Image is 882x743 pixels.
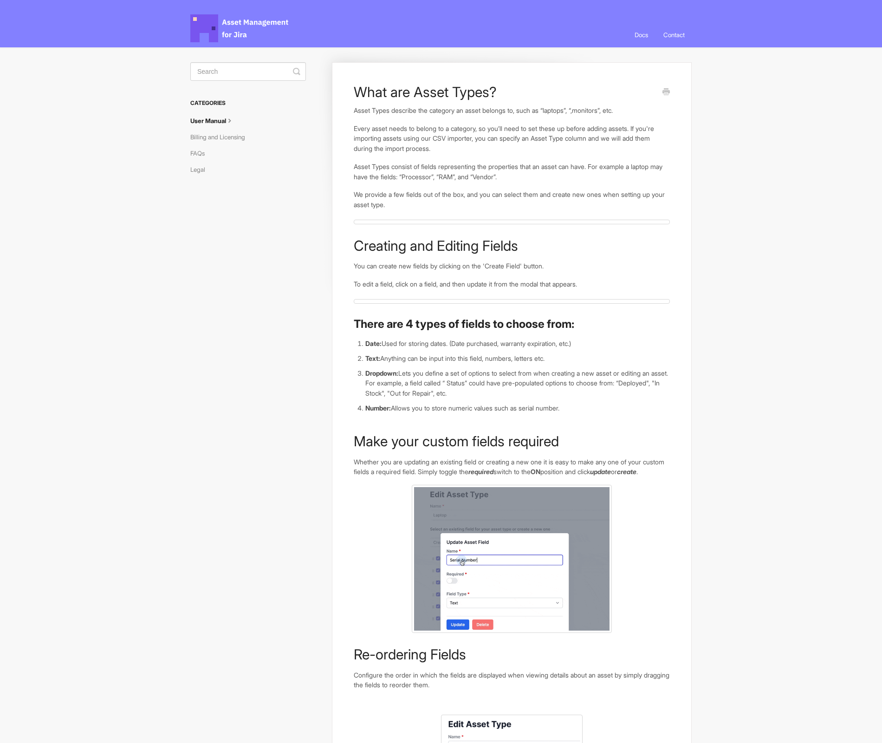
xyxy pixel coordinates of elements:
strong: Text: [365,354,380,362]
p: Asset Types describe the category an asset belongs to, such as “laptops”, “,monitors”, etc. [354,105,670,116]
a: Legal [190,162,212,177]
h2: There are 4 types of fields to choose from: [354,317,670,332]
h1: Creating and Editing Fields [354,237,670,254]
a: Contact [656,22,692,47]
a: Docs [628,22,655,47]
a: FAQs [190,146,212,161]
a: Print this Article [662,87,670,98]
p: Every asset needs to belong to a category, so you’ll need to set these up before adding assets. I... [354,124,670,154]
p: Asset Types consist of fields representing the properties that an asset can have. For example a l... [354,162,670,182]
h1: What are Asset Types? [354,84,656,100]
img: file-7sCN71GTHd.gif [412,485,612,633]
input: Search [190,62,306,81]
p: Configure the order in which the fields are displayed when viewing details about an asset by simp... [354,670,670,690]
span: Asset Management for Jira Docs [190,14,290,42]
i: create [617,468,636,476]
h1: Re-ordering Fields [354,646,670,663]
b: ON [531,468,540,476]
a: User Manual [190,113,241,128]
h1: Make your custom fields required [354,433,670,450]
p: Whether you are updating an existing field or creating a new one it is easy to make any one of yo... [354,457,670,477]
strong: Date: [365,339,382,347]
b: update [590,468,611,476]
li: Lets you define a set of options to select from when creating a new asset or editing an asset. Fo... [365,368,670,398]
strong: Dropdown: [365,369,398,377]
li: Allows you to store numeric values such as serial number. [365,403,670,413]
p: To edit a field, click on a field, and then update it from the modal that appears. [354,279,670,289]
h3: Categories [190,95,306,111]
li: Anything can be input into this field, numbers, letters etc. [365,353,670,364]
p: We provide a few fields out of the box, and you can select them and create new ones when setting ... [354,189,670,209]
li: Used for storing dates. (Date purchased, warranty expiration, etc.) [365,339,670,349]
a: Billing and Licensing [190,130,252,144]
i: required [468,468,493,476]
p: You can create new fields by clicking on the 'Create Field' button. [354,261,670,271]
strong: Number: [365,404,391,412]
